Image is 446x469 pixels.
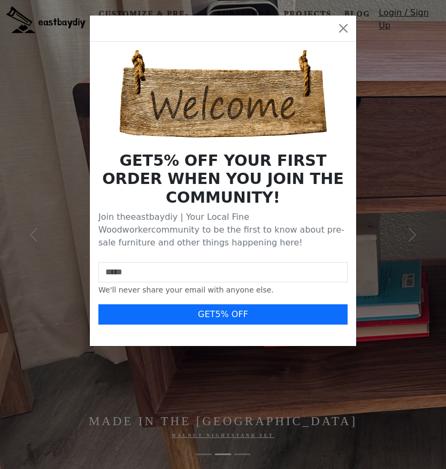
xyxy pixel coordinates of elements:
[335,20,352,37] button: Close
[116,50,330,139] img: Welcome
[98,211,348,249] p: Join the eastbaydiy | Your Local Fine Woodworker community to be the first to know about pre-sale...
[102,151,344,206] b: GET 5 % OFF YOUR FIRST ORDER WHEN YOU JOIN THE COMMUNITY!
[98,285,348,296] div: We'll never share your email with anyone else.
[98,304,348,325] button: GET5% OFF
